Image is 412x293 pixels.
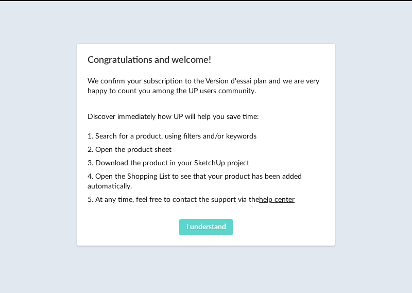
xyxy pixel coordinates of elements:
a: help center [259,196,295,203]
p: We confirm your subscription to the Version d'essai plan and we are very happy to count you among... [88,77,324,95]
div: Congratulations and welcome! [77,44,335,246]
span: I understand [186,223,226,231]
span: Congratulations and welcome! [88,56,211,65]
p: 2. Open the product sheet [88,145,324,154]
p: Discover immediately how UP will help you save time: [88,112,324,122]
p: 3. Download the product in your SketchUp project [88,159,324,168]
p: 4. Open the Shopping List to see that your product has been added automatically. [88,172,324,191]
p: 1. Search for a product, using filters and/or keywords [88,132,324,141]
button: I understand [179,219,233,235]
p: 5. At any time, feel free to contact the support via the [88,195,324,204]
